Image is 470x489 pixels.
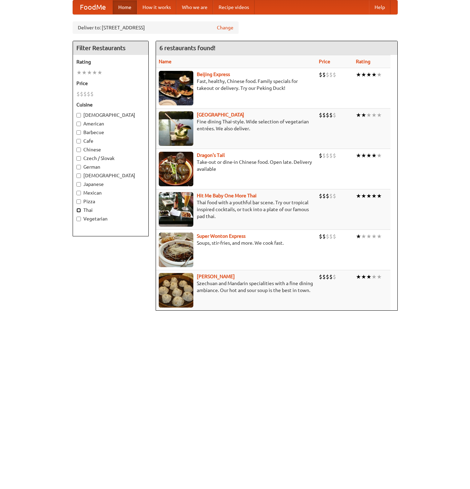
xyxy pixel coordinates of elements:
li: $ [329,273,333,281]
li: $ [322,233,326,240]
li: ★ [371,71,377,78]
li: $ [83,90,87,98]
li: $ [326,111,329,119]
p: Szechuan and Mandarin specialities with a fine dining ambiance. Our hot and sour soup is the best... [159,280,314,294]
a: Rating [356,59,370,64]
a: Who we are [176,0,213,14]
input: American [76,122,81,126]
li: ★ [361,273,366,281]
a: How it works [137,0,176,14]
label: Japanese [76,181,145,188]
li: $ [329,152,333,159]
li: ★ [356,71,361,78]
input: German [76,165,81,169]
h5: Cuisine [76,101,145,108]
div: Deliver to: [STREET_ADDRESS] [73,21,239,34]
a: Dragon's Tail [197,152,225,158]
img: babythai.jpg [159,192,193,227]
li: $ [329,192,333,200]
li: ★ [377,71,382,78]
input: [DEMOGRAPHIC_DATA] [76,173,81,178]
p: Take-out or dine-in Chinese food. Open late. Delivery available [159,159,314,172]
li: ★ [377,111,382,119]
li: $ [326,233,329,240]
li: $ [326,273,329,281]
p: Fine dining Thai-style. Wide selection of vegetarian entrées. We also deliver. [159,118,314,132]
b: [PERSON_NAME] [197,274,235,279]
a: Super Wonton Express [197,233,246,239]
li: $ [319,152,322,159]
label: Vegetarian [76,215,145,222]
li: $ [80,90,83,98]
label: Mexican [76,189,145,196]
li: ★ [356,192,361,200]
label: Barbecue [76,129,145,136]
li: $ [319,273,322,281]
a: Beijing Express [197,72,230,77]
li: $ [326,192,329,200]
img: beijing.jpg [159,71,193,105]
input: Cafe [76,139,81,143]
li: ★ [371,111,377,119]
li: ★ [76,69,82,76]
li: $ [329,111,333,119]
img: satay.jpg [159,111,193,146]
label: German [76,163,145,170]
li: ★ [361,233,366,240]
a: Price [319,59,330,64]
li: ★ [371,233,377,240]
a: Change [217,24,233,31]
a: Hit Me Baby One More Thai [197,193,257,198]
label: Pizza [76,198,145,205]
li: $ [319,71,322,78]
input: Chinese [76,148,81,152]
li: ★ [377,273,382,281]
input: Thai [76,208,81,213]
li: $ [333,233,336,240]
label: [DEMOGRAPHIC_DATA] [76,112,145,119]
label: Thai [76,207,145,214]
li: ★ [371,152,377,159]
li: ★ [356,111,361,119]
li: ★ [82,69,87,76]
li: ★ [377,192,382,200]
li: ★ [366,71,371,78]
img: dragon.jpg [159,152,193,186]
li: $ [76,90,80,98]
img: superwonton.jpg [159,233,193,267]
p: Soups, stir-fries, and more. We cook fast. [159,239,314,246]
label: Cafe [76,138,145,144]
li: ★ [361,192,366,200]
li: $ [322,192,326,200]
h5: Price [76,80,145,87]
h4: Filter Restaurants [73,41,148,55]
li: ★ [361,111,366,119]
li: ★ [92,69,97,76]
p: Fast, healthy, Chinese food. Family specials for takeout or delivery. Try our Peking Duck! [159,78,314,92]
li: $ [326,71,329,78]
li: $ [329,71,333,78]
li: $ [87,90,90,98]
input: Czech / Slovak [76,156,81,161]
li: $ [322,111,326,119]
li: ★ [356,152,361,159]
li: $ [333,273,336,281]
input: Vegetarian [76,217,81,221]
a: Name [159,59,172,64]
li: ★ [97,69,102,76]
img: shandong.jpg [159,273,193,308]
ng-pluralize: 6 restaurants found! [159,45,215,51]
li: $ [333,111,336,119]
input: Japanese [76,182,81,187]
li: ★ [366,192,371,200]
li: $ [90,90,94,98]
li: ★ [377,152,382,159]
a: Recipe videos [213,0,255,14]
li: $ [319,111,322,119]
input: Pizza [76,199,81,204]
li: ★ [361,71,366,78]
